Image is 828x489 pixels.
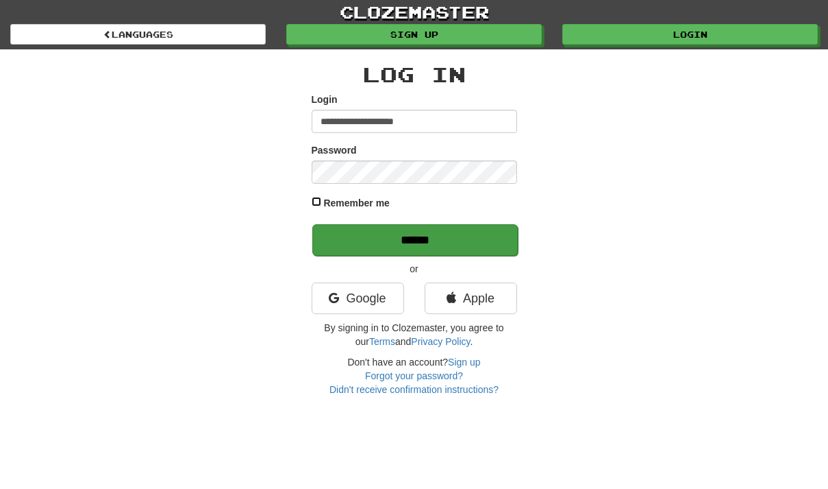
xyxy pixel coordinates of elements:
[312,143,357,157] label: Password
[448,357,480,368] a: Sign up
[312,262,517,276] p: or
[312,283,404,314] a: Google
[323,196,390,210] label: Remember me
[411,336,470,347] a: Privacy Policy
[312,355,517,396] div: Don't have an account?
[286,24,542,45] a: Sign up
[312,321,517,348] p: By signing in to Clozemaster, you agree to our and .
[562,24,818,45] a: Login
[312,93,338,106] label: Login
[312,63,517,86] h2: Log In
[329,384,499,395] a: Didn't receive confirmation instructions?
[10,24,266,45] a: Languages
[365,370,463,381] a: Forgot your password?
[369,336,395,347] a: Terms
[425,283,517,314] a: Apple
